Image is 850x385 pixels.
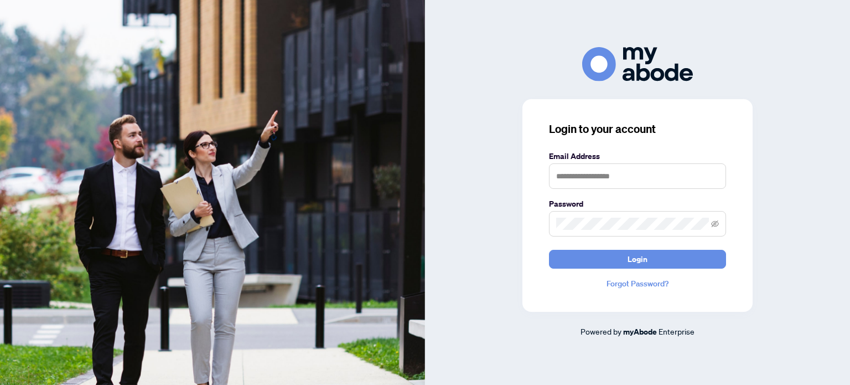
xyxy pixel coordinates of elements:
[711,220,719,228] span: eye-invisible
[581,326,621,336] span: Powered by
[628,250,647,268] span: Login
[582,47,693,81] img: ma-logo
[549,278,726,290] a: Forgot Password?
[549,250,726,269] button: Login
[549,121,726,137] h3: Login to your account
[623,326,657,338] a: myAbode
[659,326,694,336] span: Enterprise
[549,150,726,162] label: Email Address
[549,198,726,210] label: Password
